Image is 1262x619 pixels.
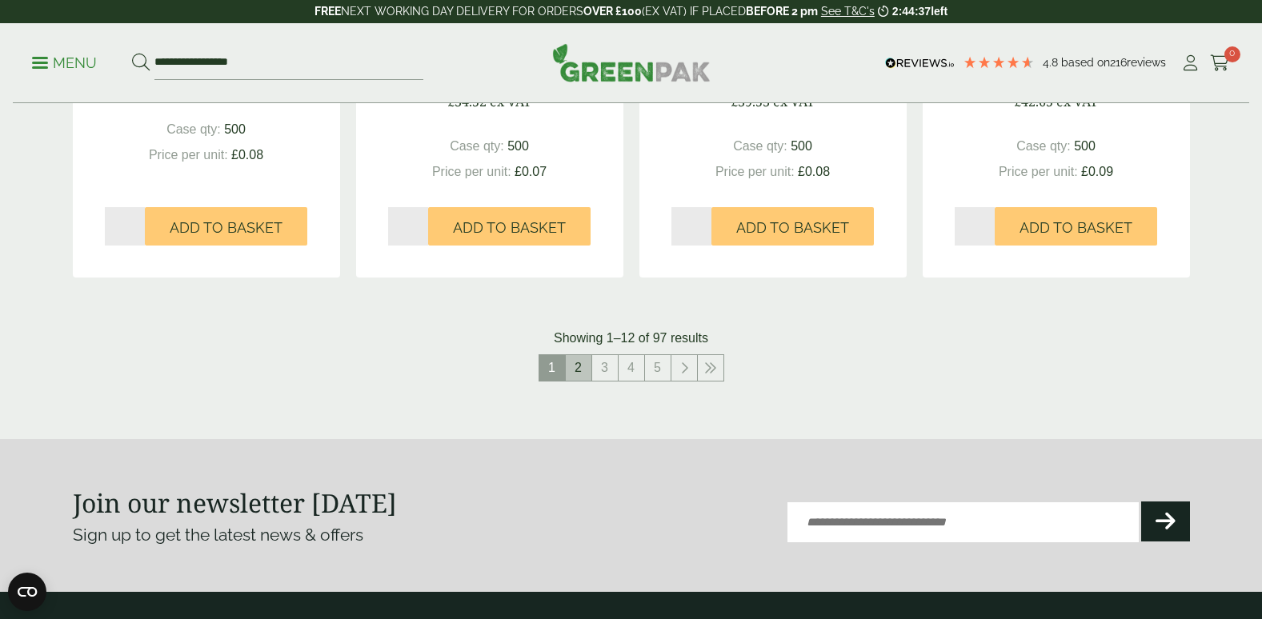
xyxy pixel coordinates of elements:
span: Add to Basket [453,219,566,237]
button: Add to Basket [711,207,874,246]
button: Add to Basket [145,207,307,246]
a: 3 [592,355,618,381]
strong: BEFORE 2 pm [746,5,818,18]
a: See T&C's [821,5,875,18]
a: 2 [566,355,591,381]
span: £0.09 [1081,165,1113,178]
a: 4 [619,355,644,381]
span: Price per unit: [149,148,228,162]
span: Price per unit: [999,165,1078,178]
span: 0 [1224,46,1240,62]
span: left [931,5,948,18]
strong: OVER £100 [583,5,642,18]
span: Add to Basket [736,219,849,237]
i: My Account [1180,55,1200,71]
span: 500 [791,139,812,153]
a: Menu [32,54,97,70]
span: Based on [1061,56,1110,69]
span: £0.08 [798,165,830,178]
span: Add to Basket [170,219,282,237]
span: Case qty: [166,122,221,136]
button: Open CMP widget [8,573,46,611]
span: Case qty: [1016,139,1071,153]
i: Cart [1210,55,1230,71]
span: Case qty: [450,139,504,153]
span: 500 [224,122,246,136]
p: Menu [32,54,97,73]
p: Sign up to get the latest news & offers [73,522,575,548]
p: Showing 1–12 of 97 results [554,329,708,348]
span: 2:44:37 [892,5,931,18]
span: Case qty: [733,139,787,153]
img: GreenPak Supplies [552,43,711,82]
span: 1 [539,355,565,381]
span: Price per unit: [432,165,511,178]
span: £0.07 [515,165,547,178]
span: reviews [1127,56,1166,69]
span: Price per unit: [715,165,795,178]
span: 216 [1110,56,1127,69]
span: 500 [507,139,529,153]
span: 500 [1074,139,1096,153]
div: 4.79 Stars [963,55,1035,70]
span: £0.08 [231,148,263,162]
span: Add to Basket [1020,219,1132,237]
a: 0 [1210,51,1230,75]
strong: Join our newsletter [DATE] [73,485,397,520]
strong: FREE [314,5,341,18]
button: Add to Basket [428,207,591,246]
button: Add to Basket [995,207,1157,246]
span: 4.8 [1043,56,1061,69]
a: 5 [645,355,671,381]
img: REVIEWS.io [885,58,955,69]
